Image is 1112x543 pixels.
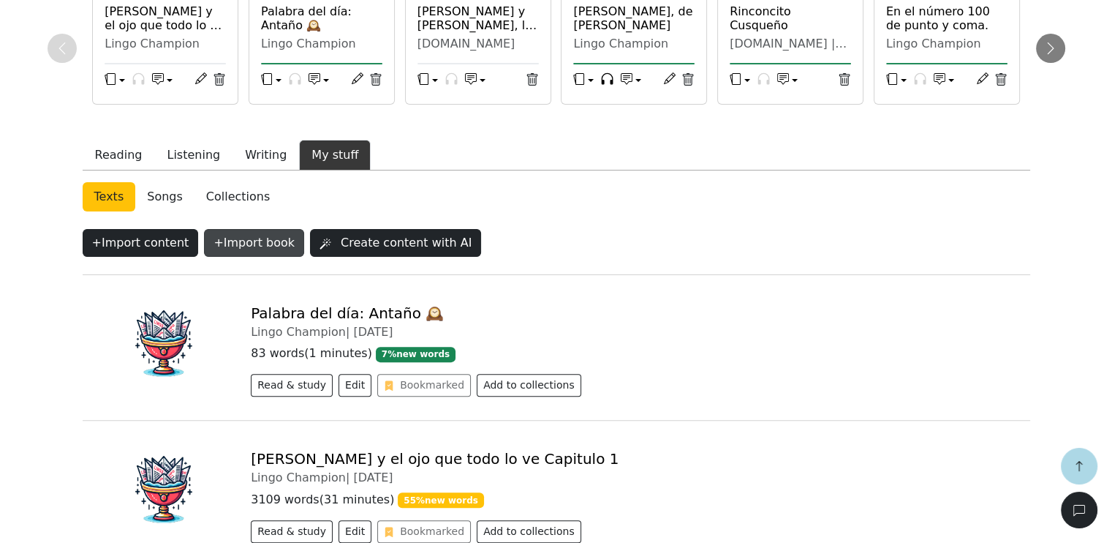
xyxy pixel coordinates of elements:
[251,471,1018,484] div: Lingo Champion |
[886,37,1007,51] div: Lingo Champion
[477,520,581,543] button: Add to collections
[83,229,199,257] button: +Import content
[94,450,234,528] img: chalice-150x150.cc54ca354a8a7cc43fa2.png
[251,325,1018,339] div: Lingo Champion |
[310,233,487,247] a: Create content with AI
[83,140,155,171] button: Reading
[299,140,371,171] button: My stuff
[338,520,371,543] button: Edit
[251,491,1018,509] p: 3109 words ( 31 minutes )
[417,4,539,32] a: [PERSON_NAME] y [PERSON_NAME], la alianza improbable que permitió el nacimiento de un nuevo país
[573,4,695,32] a: [PERSON_NAME], de [PERSON_NAME]
[83,182,136,211] a: Texts
[730,4,851,32] a: Rinconcito Cusqueño
[105,37,226,51] div: Lingo Champion
[251,527,338,541] a: Read & study
[251,381,338,394] a: Read & study
[730,37,851,51] div: [DOMAIN_NAME] | Periodico Digital | [GEOGRAPHIC_DATA] Noticias 24/7
[251,345,1018,362] p: 83 words ( 1 minutes )
[135,182,194,211] a: Songs
[886,4,1007,32] a: En el número 100 de punto y coma.
[251,304,444,322] a: Palabra del día: Antaño 🕰️
[251,374,333,397] button: Read & study
[261,37,382,51] div: Lingo Champion
[338,374,371,397] button: Edit
[105,4,226,32] a: [PERSON_NAME] y el ojo que todo lo ve Capitulo 1
[376,347,455,362] span: 7 % new words
[94,304,234,383] img: chalice-150x150.cc54ca354a8a7cc43fa2.png
[353,471,393,484] span: [DATE]
[353,325,393,339] span: [DATE]
[338,381,377,394] a: Edit
[251,520,333,543] button: Read & study
[83,233,205,247] a: +Import content
[261,4,382,32] a: Palabra del día: Antaño 🕰️
[232,140,299,171] button: Writing
[477,374,581,397] button: Add to collections
[154,140,232,171] button: Listening
[573,37,695,51] div: Lingo Champion
[338,527,377,541] a: Edit
[204,233,310,247] a: +Import book
[310,229,481,257] button: Create content with AI
[398,493,483,507] span: 55 % new words
[417,37,539,51] div: [DOMAIN_NAME]
[204,229,304,257] button: +Import book
[194,182,281,211] a: Collections
[251,450,619,468] a: [PERSON_NAME] y el ojo que todo lo ve Capitulo 1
